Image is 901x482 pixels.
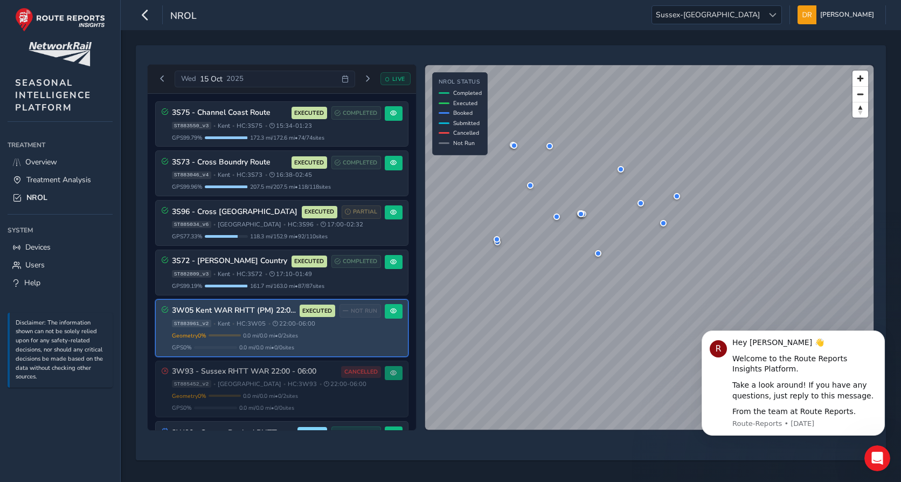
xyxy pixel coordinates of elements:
[172,232,203,240] span: GPS 77.33 %
[25,242,51,252] span: Devices
[15,8,105,32] img: rr logo
[321,221,363,229] span: 17:00 - 02:32
[268,321,271,327] span: •
[29,42,92,66] img: customer logo
[294,257,324,266] span: EXECUTED
[320,381,322,387] span: •
[172,343,192,352] span: GPS 0 %
[425,65,874,430] canvas: Map
[172,404,192,412] span: GPS 0 %
[8,222,113,238] div: System
[172,221,211,229] span: ST885034_v6
[172,282,203,290] span: GPS 99.19 %
[453,119,480,127] span: Submitted
[243,392,298,400] span: 0.0 mi / 0.0 mi • 0 / 2 sites
[353,208,377,216] span: PARTIAL
[218,122,230,130] span: Kent
[237,270,262,278] span: HC: 3S72
[218,380,281,388] span: [GEOGRAPHIC_DATA]
[343,257,377,266] span: COMPLETED
[243,332,298,340] span: 0.0 mi / 0.0 mi • 0 / 2 sites
[218,171,230,179] span: Kent
[453,109,473,117] span: Booked
[8,274,113,292] a: Help
[304,208,334,216] span: EXECUTED
[8,189,113,206] a: NROL
[213,123,216,129] span: •
[232,271,234,277] span: •
[853,102,868,118] button: Reset bearing to north
[16,319,107,382] p: Disclaimer: The information shown can not be solely relied upon for any safety-related decisions,...
[359,72,377,86] button: Next day
[26,175,91,185] span: Treatment Analysis
[172,158,288,167] h3: 3S73 - Cross Boundry Route
[26,192,47,203] span: NROL
[283,381,286,387] span: •
[24,278,40,288] span: Help
[170,9,197,24] span: NROL
[172,134,203,142] span: GPS 99.79 %
[172,183,203,191] span: GPS 99.96 %
[213,321,216,327] span: •
[853,86,868,102] button: Zoom out
[172,257,288,266] h3: 3S72 - [PERSON_NAME] Country
[25,157,57,167] span: Overview
[218,320,230,328] span: Kent
[172,270,211,278] span: ST882809_v3
[820,5,874,24] span: [PERSON_NAME]
[232,321,234,327] span: •
[300,429,324,437] span: BOOKED
[392,75,405,83] span: LIVE
[200,74,223,84] span: 15 Oct
[269,270,312,278] span: 17:10 - 01:49
[172,429,294,438] h3: 3W90 - Sussex Booked RHTT
[288,221,314,229] span: HC: 3S96
[237,320,266,328] span: HC: 3W05
[25,260,45,270] span: Users
[8,238,113,256] a: Devices
[250,232,328,240] span: 118.3 mi / 152.9 mi • 92 / 110 sites
[172,320,211,327] span: ST883961_v2
[250,183,331,191] span: 207.5 mi / 207.5 mi • 118 / 118 sites
[213,271,216,277] span: •
[453,99,477,107] span: Executed
[439,79,482,86] h4: NROL Status
[343,159,377,167] span: COMPLETED
[8,153,113,171] a: Overview
[181,74,196,84] span: Wed
[283,222,286,228] span: •
[8,137,113,153] div: Treatment
[237,122,262,130] span: HC: 3S75
[250,134,324,142] span: 172.3 mi / 172.6 mi • 74 / 74 sites
[294,109,324,118] span: EXECUTED
[864,445,890,471] iframe: Intercom live chat
[172,392,206,400] span: Geometry 0 %
[172,380,211,388] span: ST885452_v2
[453,129,479,137] span: Cancelled
[218,221,281,229] span: [GEOGRAPHIC_DATA]
[232,123,234,129] span: •
[8,171,113,189] a: Treatment Analysis
[239,343,294,352] span: 0.0 mi / 0.0 mi • 0 / 0 sites
[853,71,868,86] button: Zoom in
[316,222,318,228] span: •
[8,256,113,274] a: Users
[172,108,288,118] h3: 3S75 - Channel Coast Route
[269,122,312,130] span: 15:34 - 01:23
[172,208,298,217] h3: 3S96 - Cross [GEOGRAPHIC_DATA]
[237,171,262,179] span: HC: 3S73
[302,307,332,315] span: EXECUTED
[273,320,315,328] span: 22:00 - 06:00
[288,380,317,388] span: HC: 3W93
[172,332,206,340] span: Geometry 0 %
[265,172,267,178] span: •
[250,282,324,290] span: 161.7 mi / 163.0 mi • 87 / 87 sites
